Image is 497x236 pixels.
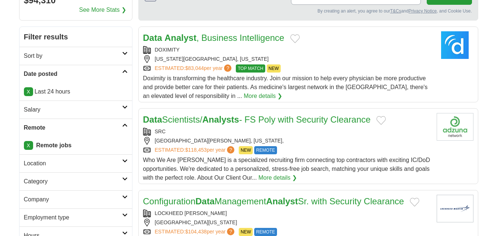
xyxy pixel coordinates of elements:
span: ? [224,64,231,72]
a: DataScientists/Analysts- FS Poly with Security Clearance [143,115,371,124]
span: ? [227,146,234,154]
a: Salary [19,101,132,119]
a: ESTIMATED:$118,453per year? [155,146,236,154]
span: NEW [239,228,253,236]
div: By creating an alert, you agree to our and , and Cookie Use. [145,8,472,14]
a: Company [19,190,132,208]
button: Add to favorite jobs [290,34,300,43]
a: Privacy Notice [408,8,437,14]
button: Add to favorite jobs [410,198,419,207]
span: $83,044 [185,65,204,71]
a: Date posted [19,65,132,83]
strong: Remote jobs [36,142,71,148]
h2: Salary [24,105,122,114]
h2: Category [24,177,122,186]
div: [GEOGRAPHIC_DATA][PERSON_NAME], [US_STATE], [143,137,431,145]
strong: Data [195,196,214,206]
strong: Analyst [164,33,196,43]
img: Doximity logo [437,31,473,59]
h2: Sort by [24,52,122,60]
a: Location [19,154,132,172]
div: [US_STATE][GEOGRAPHIC_DATA], [US_STATE] [143,55,431,63]
a: Employment type [19,208,132,226]
strong: Data [143,33,162,43]
a: Category [19,172,132,190]
h2: Company [24,195,122,204]
a: Data Analyst, Business Intelligence [143,33,284,43]
a: X [24,87,33,96]
span: REMOTE [254,146,277,154]
a: T&Cs [390,8,401,14]
a: Remote [19,119,132,137]
a: X [24,141,33,150]
h2: Date posted [24,70,122,78]
strong: Analyst [266,196,298,206]
a: LOCKHEED [PERSON_NAME] [155,210,227,216]
a: ESTIMATED:$104,438per year? [155,228,236,236]
button: Add to favorite jobs [376,116,386,125]
span: Who We Are [PERSON_NAME] is a specialized recruiting firm connecting top contractors with excitin... [143,157,430,181]
h2: Filter results [19,27,132,47]
span: $104,438 [185,229,206,235]
span: NEW [239,146,253,154]
h2: Employment type [24,213,122,222]
a: ESTIMATED:$83,044per year? [155,64,233,73]
a: More details ❯ [244,92,282,101]
h2: Remote [24,123,122,132]
strong: Data [143,115,162,124]
span: ? [227,228,234,235]
a: ConfigurationDataManagementAnalystSr. with Security Clearance [143,196,404,206]
h2: Location [24,159,122,168]
a: More details ❯ [258,173,297,182]
strong: Analysts [202,115,239,124]
a: DOXIMITY [155,47,180,53]
a: Sort by [19,47,132,65]
span: Doximity is transforming the healthcare industry. Join our mission to help every physician be mor... [143,75,428,99]
span: TOP MATCH [236,64,265,73]
a: See More Stats ❯ [79,6,126,14]
span: $118,453 [185,147,206,153]
span: REMOTE [254,228,277,236]
img: Lockheed Martin logo [437,195,473,222]
div: [GEOGRAPHIC_DATA][US_STATE] [143,219,431,226]
img: Company logo [437,113,473,141]
div: SRC [143,128,431,135]
span: NEW [267,64,281,73]
p: Last 24 hours [24,87,128,96]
